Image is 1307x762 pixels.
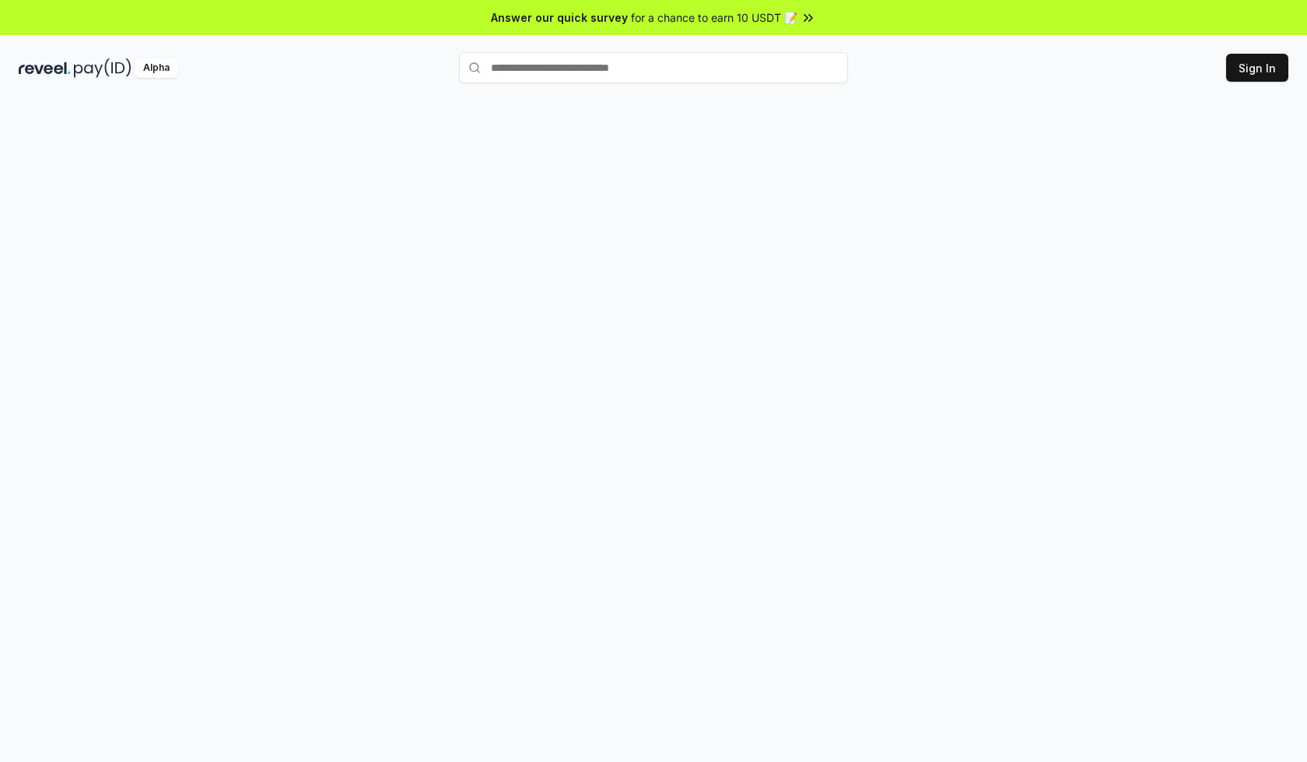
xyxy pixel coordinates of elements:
[1226,54,1288,82] button: Sign In
[491,9,628,26] span: Answer our quick survey
[74,58,131,78] img: pay_id
[135,58,178,78] div: Alpha
[631,9,797,26] span: for a chance to earn 10 USDT 📝
[19,58,71,78] img: reveel_dark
